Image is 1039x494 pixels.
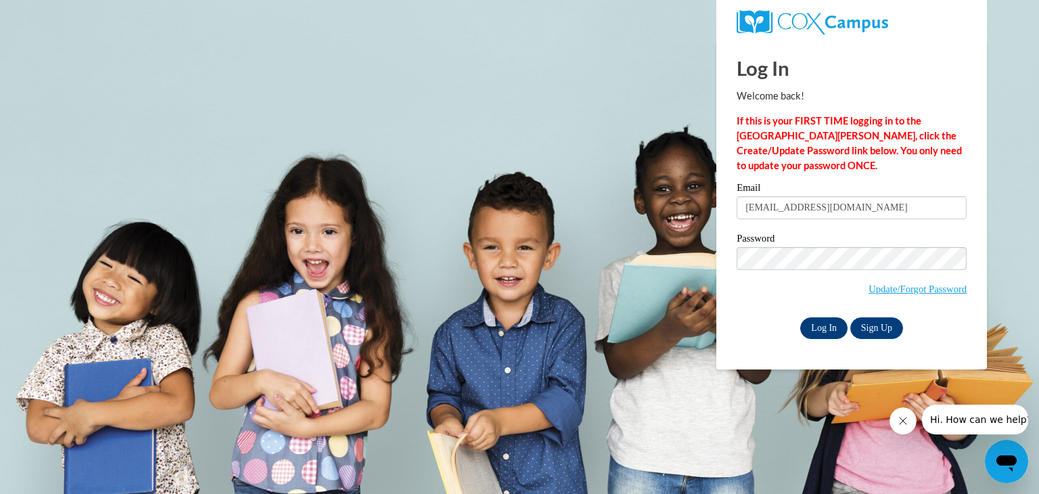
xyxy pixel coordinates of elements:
[737,54,967,82] h1: Log In
[737,10,967,35] a: COX Campus
[922,405,1028,434] iframe: Message from company
[737,233,967,247] label: Password
[737,89,967,104] p: Welcome back!
[737,183,967,196] label: Email
[890,407,917,434] iframe: Close message
[737,115,962,171] strong: If this is your FIRST TIME logging in to the [GEOGRAPHIC_DATA][PERSON_NAME], click the Create/Upd...
[8,9,110,20] span: Hi. How can we help?
[850,317,903,339] a: Sign Up
[800,317,848,339] input: Log In
[737,10,888,35] img: COX Campus
[985,440,1028,483] iframe: Button to launch messaging window
[869,284,967,294] a: Update/Forgot Password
